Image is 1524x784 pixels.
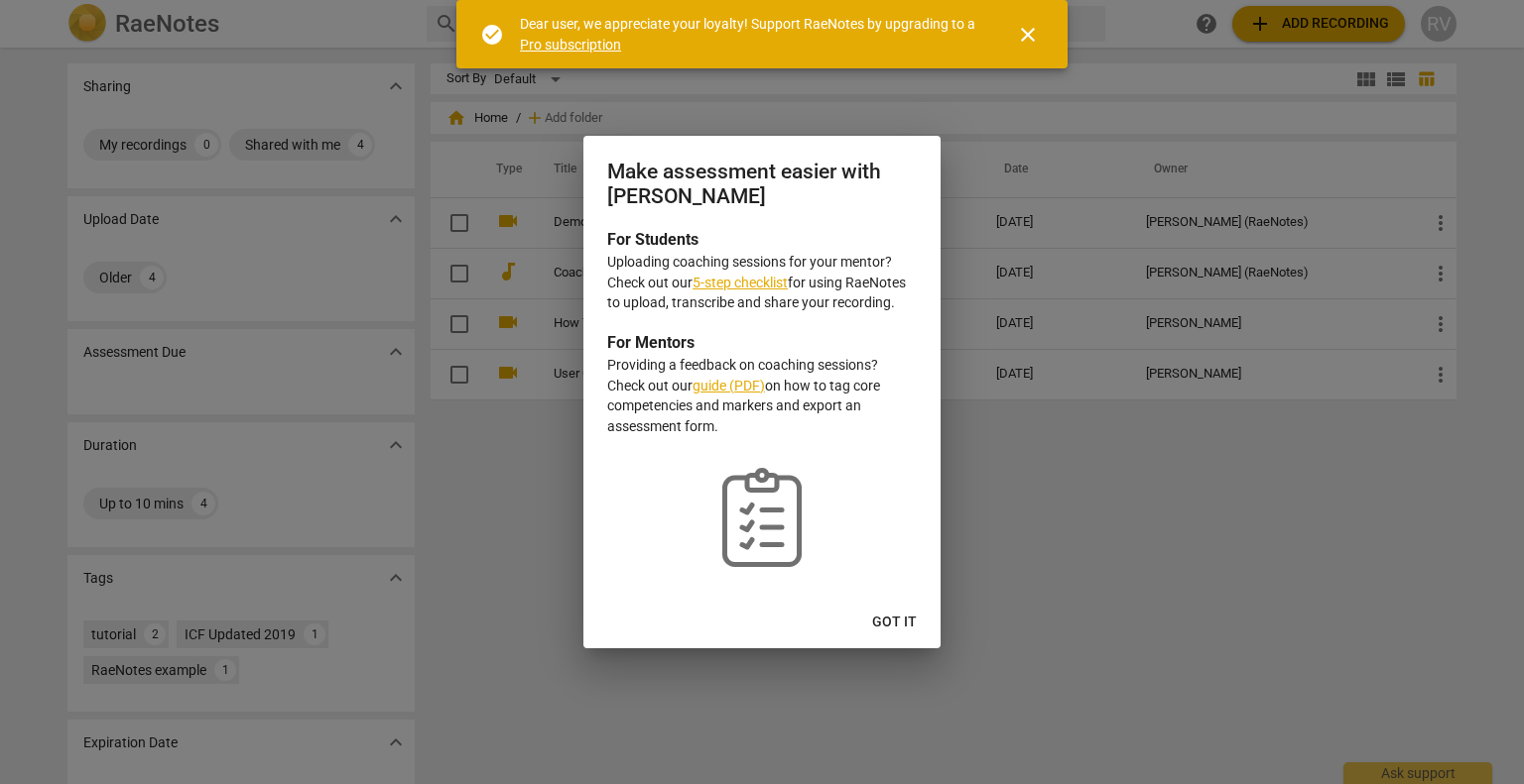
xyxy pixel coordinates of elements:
[607,230,698,249] b: For Students
[480,23,504,47] span: check_circle
[693,275,788,290] a: 5-step checklist
[607,355,917,436] p: Providing a feedback on coaching sessions? Check out our on how to tag core competencies and mark...
[607,160,917,208] h2: Make assessment easier with [PERSON_NAME]
[693,378,765,393] a: guide (PDF)
[520,37,621,53] a: Pro subscription
[872,613,917,632] span: Got it
[1016,23,1040,47] span: close
[856,605,933,640] button: Got it
[520,14,980,55] div: Dear user, we appreciate your loyalty! Support RaeNotes by upgrading to a
[607,252,917,313] p: Uploading coaching sessions for your mentor? Check out our for using RaeNotes to upload, transcri...
[1004,11,1052,58] button: Close
[607,333,695,352] b: For Mentors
